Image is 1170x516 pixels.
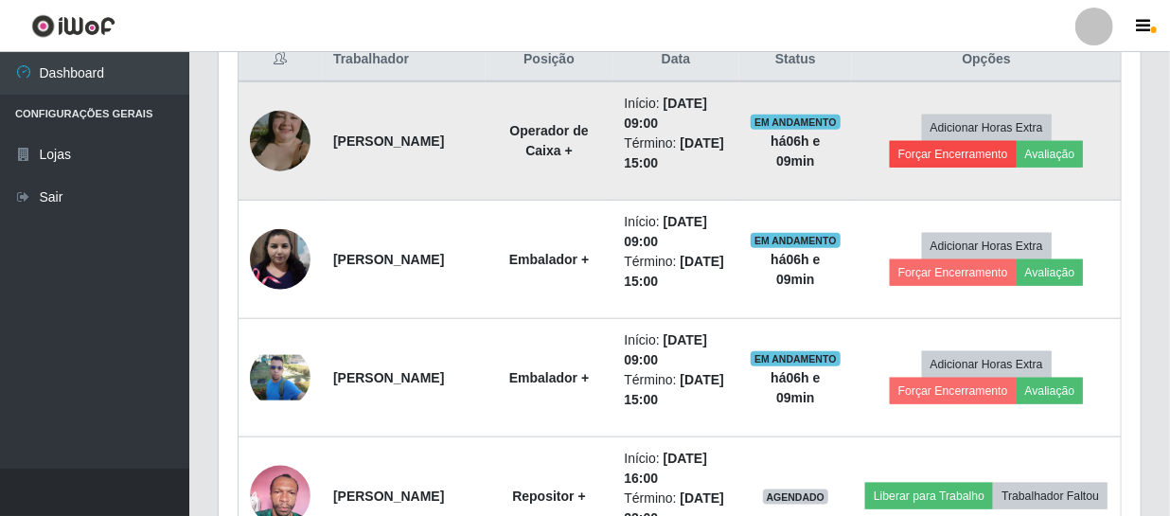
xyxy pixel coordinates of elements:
th: Data [612,38,738,82]
li: Início: [624,94,727,133]
li: Início: [624,330,727,370]
button: Forçar Encerramento [890,259,1017,286]
span: EM ANDAMENTO [751,115,841,130]
button: Forçar Encerramento [890,141,1017,168]
th: Trabalhador [322,38,486,82]
strong: Embalador + [509,370,589,385]
time: [DATE] 09:00 [624,96,707,131]
th: Posição [486,38,613,82]
img: 1725571179961.jpeg [250,229,310,290]
strong: [PERSON_NAME] [333,370,444,385]
strong: [PERSON_NAME] [333,489,444,504]
strong: há 06 h e 09 min [771,133,820,169]
li: Término: [624,133,727,173]
img: 1742358454044.jpeg [250,355,310,400]
li: Término: [624,370,727,410]
button: Avaliação [1017,378,1084,404]
button: Forçar Encerramento [890,378,1017,404]
button: Adicionar Horas Extra [922,351,1052,378]
th: Opções [852,38,1121,82]
strong: [PERSON_NAME] [333,252,444,267]
span: AGENDADO [763,489,829,505]
li: Término: [624,252,727,292]
strong: [PERSON_NAME] [333,133,444,149]
span: EM ANDAMENTO [751,233,841,248]
span: EM ANDAMENTO [751,351,841,366]
button: Adicionar Horas Extra [922,115,1052,141]
strong: há 06 h e 09 min [771,252,820,287]
time: [DATE] 16:00 [624,451,707,486]
button: Avaliação [1017,259,1084,286]
strong: Operador de Caixa + [509,123,588,158]
button: Trabalhador Faltou [993,483,1108,509]
th: Status [739,38,853,82]
img: CoreUI Logo [31,14,115,38]
button: Liberar para Trabalho [865,483,993,509]
time: [DATE] 09:00 [624,214,707,249]
time: [DATE] 09:00 [624,332,707,367]
strong: Embalador + [509,252,589,267]
img: 1737811794614.jpeg [250,87,310,195]
button: Avaliação [1017,141,1084,168]
button: Adicionar Horas Extra [922,233,1052,259]
li: Início: [624,449,727,489]
strong: Repositor + [512,489,585,504]
strong: há 06 h e 09 min [771,370,820,405]
li: Início: [624,212,727,252]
